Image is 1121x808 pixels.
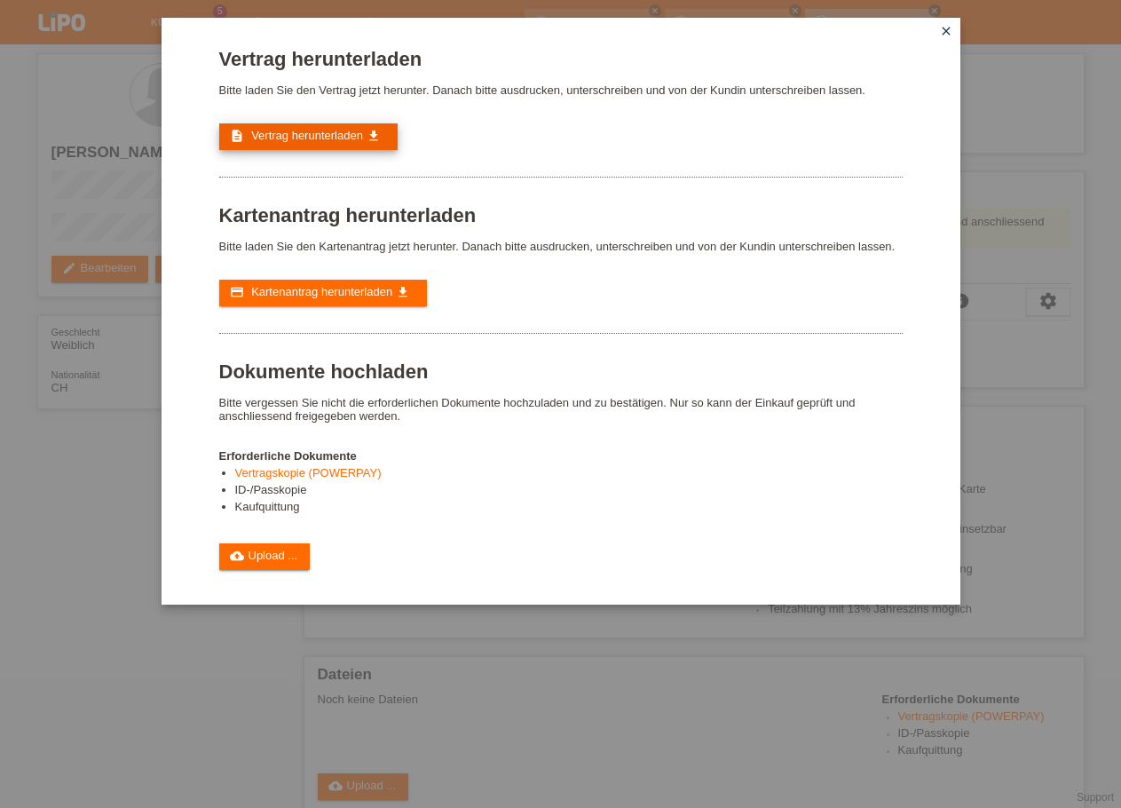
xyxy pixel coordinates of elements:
[219,83,903,97] p: Bitte laden Sie den Vertrag jetzt herunter. Danach bitte ausdrucken, unterschreiben und von der K...
[219,449,903,463] h4: Erforderliche Dokumente
[219,396,903,423] p: Bitte vergessen Sie nicht die erforderlichen Dokumente hochzuladen und zu bestätigen. Nur so kann...
[251,285,392,298] span: Kartenantrag herunterladen
[251,129,363,142] span: Vertrag herunterladen
[935,22,958,43] a: close
[219,543,311,570] a: cloud_uploadUpload ...
[230,549,244,563] i: cloud_upload
[219,280,427,306] a: credit_card Kartenantrag herunterladen get_app
[230,129,244,143] i: description
[367,129,381,143] i: get_app
[396,285,410,299] i: get_app
[219,240,903,253] p: Bitte laden Sie den Kartenantrag jetzt herunter. Danach bitte ausdrucken, unterschreiben und von ...
[235,483,903,500] li: ID-/Passkopie
[939,24,953,38] i: close
[219,360,903,383] h1: Dokumente hochladen
[235,500,903,517] li: Kaufquittung
[219,48,903,70] h1: Vertrag herunterladen
[219,204,903,226] h1: Kartenantrag herunterladen
[219,123,398,150] a: description Vertrag herunterladen get_app
[235,466,382,479] a: Vertragskopie (POWERPAY)
[230,285,244,299] i: credit_card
